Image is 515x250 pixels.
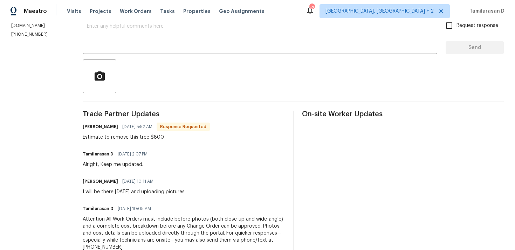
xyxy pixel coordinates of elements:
[67,8,81,15] span: Visits
[11,17,66,29] p: [EMAIL_ADDRESS][DOMAIN_NAME]
[24,8,47,15] span: Maestro
[122,178,153,185] span: [DATE] 10:11 AM
[83,134,210,141] div: Estimate to remove this tree $800
[302,111,504,118] span: On-site Worker Updates
[309,4,314,11] div: 52
[83,188,185,195] div: I will be there [DATE] and uploading pictures
[83,123,118,130] h6: [PERSON_NAME]
[183,8,211,15] span: Properties
[83,205,114,212] h6: Tamilarasan D
[118,151,147,158] span: [DATE] 2:07 PM
[120,8,152,15] span: Work Orders
[456,22,498,29] span: Request response
[157,123,209,130] span: Response Requested
[122,123,152,130] span: [DATE] 5:52 AM
[467,8,504,15] span: Tamilarasan D
[325,8,434,15] span: [GEOGRAPHIC_DATA], [GEOGRAPHIC_DATA] + 2
[83,178,118,185] h6: [PERSON_NAME]
[118,205,151,212] span: [DATE] 10:05 AM
[83,111,284,118] span: Trade Partner Updates
[11,32,66,37] p: [PHONE_NUMBER]
[83,151,114,158] h6: Tamilarasan D
[83,161,152,168] div: Alright, Keep me updated.
[160,9,175,14] span: Tasks
[219,8,265,15] span: Geo Assignments
[90,8,111,15] span: Projects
